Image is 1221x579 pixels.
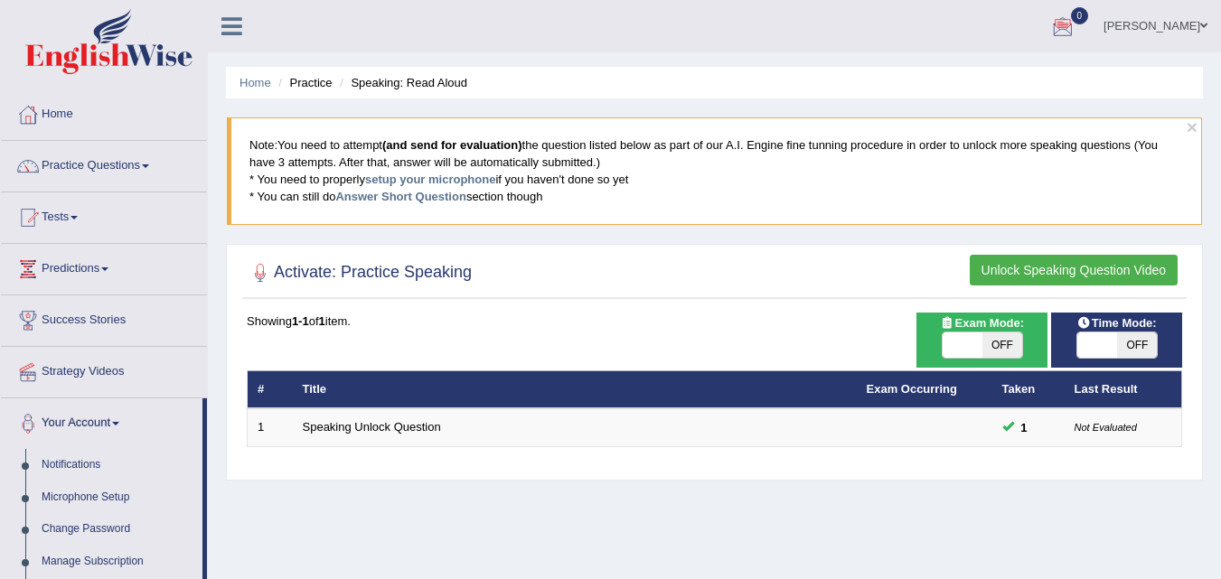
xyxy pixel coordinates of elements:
div: Show exams occurring in exams [916,313,1047,368]
a: Manage Subscription [33,546,202,578]
a: Change Password [33,513,202,546]
b: 1 [319,314,325,328]
span: OFF [982,332,1022,358]
a: Your Account [1,398,202,444]
a: Home [1,89,207,135]
a: Speaking Unlock Question [303,420,441,434]
span: 0 [1071,7,1089,24]
span: Note: [249,138,277,152]
h2: Activate: Practice Speaking [247,259,472,286]
th: Last Result [1065,370,1182,408]
span: You can still take this question [1014,418,1035,437]
td: 1 [248,408,293,446]
a: setup your microphone [365,173,495,186]
li: Practice [274,74,332,91]
span: OFF [1117,332,1157,358]
a: Practice Questions [1,141,207,186]
a: Answer Short Question [335,190,465,203]
a: Notifications [33,449,202,481]
div: Showing of item. [247,313,1182,330]
span: Exam Mode: [933,313,1030,332]
a: Strategy Videos [1,347,207,392]
b: 1-1 [292,314,309,328]
b: (and send for evaluation) [382,138,522,152]
a: Tests [1,192,207,238]
a: Success Stories [1,295,207,341]
blockquote: You need to attempt the question listed below as part of our A.I. Engine fine tunning procedure i... [227,117,1202,224]
th: Title [293,370,857,408]
small: Not Evaluated [1075,422,1137,433]
a: Microphone Setup [33,481,202,514]
a: Home [240,76,271,89]
th: Taken [992,370,1065,408]
a: Predictions [1,244,207,289]
th: # [248,370,293,408]
button: Unlock Speaking Question Video [970,255,1178,285]
button: × [1187,117,1198,136]
li: Speaking: Read Aloud [335,74,467,91]
span: Time Mode: [1070,313,1164,332]
a: Exam Occurring [867,382,957,396]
